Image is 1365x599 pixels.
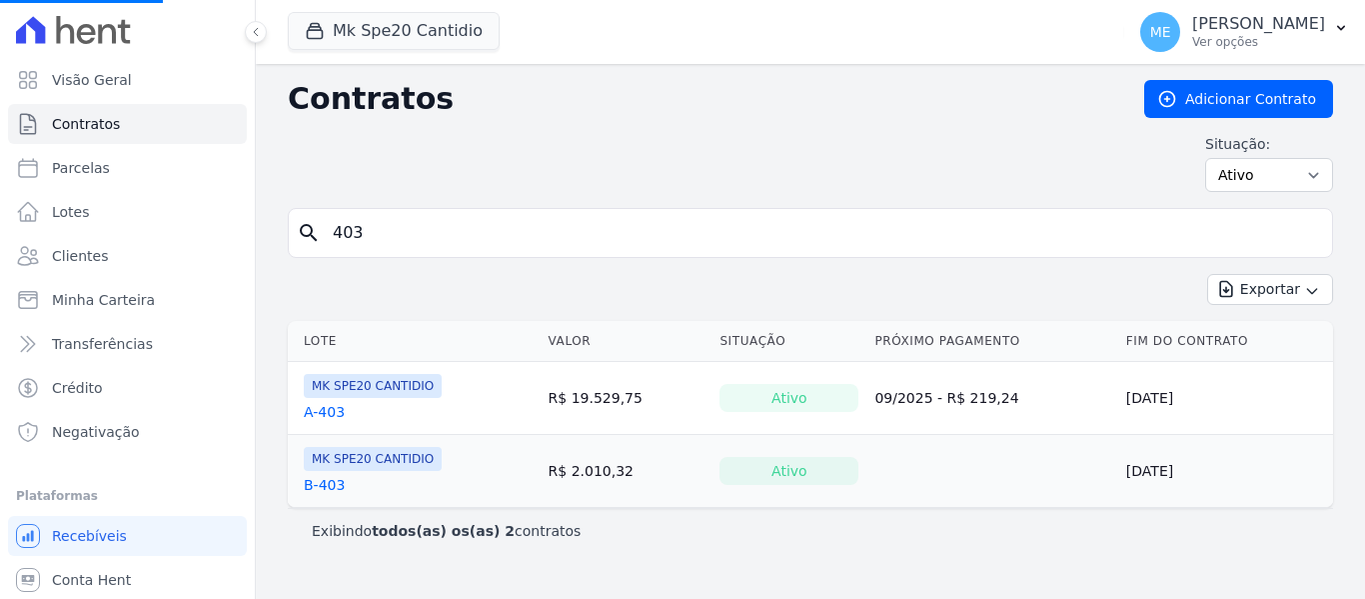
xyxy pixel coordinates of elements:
span: Crédito [52,378,103,398]
td: R$ 19.529,75 [541,362,712,435]
span: ME [1150,25,1171,39]
th: Valor [541,321,712,362]
button: Exportar [1207,274,1333,305]
th: Situação [711,321,866,362]
a: 09/2025 - R$ 219,24 [874,390,1018,406]
th: Lote [288,321,541,362]
a: Negativação [8,412,247,452]
a: Crédito [8,368,247,408]
a: A-403 [304,402,345,422]
span: Contratos [52,114,120,134]
a: Adicionar Contrato [1144,80,1333,118]
span: Recebíveis [52,526,127,546]
span: Visão Geral [52,70,132,90]
a: Minha Carteira [8,280,247,320]
span: MK SPE20 CANTIDIO [304,447,442,471]
td: [DATE] [1118,435,1333,508]
td: R$ 2.010,32 [541,435,712,508]
span: MK SPE20 CANTIDIO [304,374,442,398]
button: ME [PERSON_NAME] Ver opções [1124,4,1365,60]
a: Contratos [8,104,247,144]
td: [DATE] [1118,362,1333,435]
th: Próximo Pagamento [866,321,1117,362]
div: Ativo [719,457,858,485]
p: Ver opções [1192,34,1325,50]
a: B-403 [304,475,345,495]
p: [PERSON_NAME] [1192,14,1325,34]
input: Buscar por nome do lote [321,213,1324,253]
p: Exibindo contratos [312,521,581,541]
h2: Contratos [288,81,1112,117]
th: Fim do Contrato [1118,321,1333,362]
a: Parcelas [8,148,247,188]
span: Clientes [52,246,108,266]
span: Parcelas [52,158,110,178]
a: Recebíveis [8,516,247,556]
span: Minha Carteira [52,290,155,310]
a: Visão Geral [8,60,247,100]
span: Conta Hent [52,570,131,590]
a: Lotes [8,192,247,232]
a: Clientes [8,236,247,276]
i: search [297,221,321,245]
span: Negativação [52,422,140,442]
span: Transferências [52,334,153,354]
label: Situação: [1205,134,1333,154]
span: Lotes [52,202,90,222]
a: Transferências [8,324,247,364]
button: Mk Spe20 Cantidio [288,12,500,50]
b: todos(as) os(as) 2 [372,523,515,539]
div: Plataformas [16,484,239,508]
div: Ativo [719,384,858,412]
